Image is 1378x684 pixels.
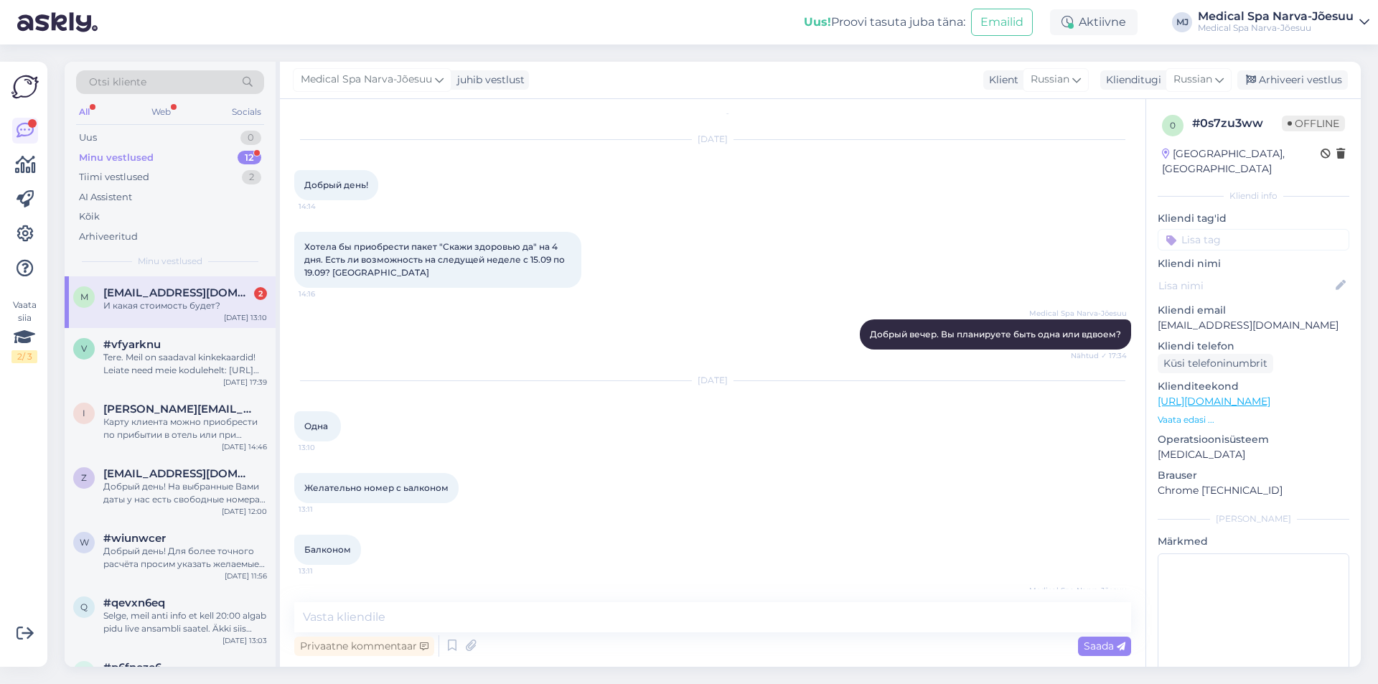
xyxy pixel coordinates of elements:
[1158,447,1349,462] p: [MEDICAL_DATA]
[229,103,264,121] div: Socials
[1158,534,1349,549] p: Märkmed
[1158,339,1349,354] p: Kliendi telefon
[870,329,1121,339] span: Добрый вечер. Вы планируете быть одна или вдвоем?
[304,421,328,431] span: Одна
[240,131,261,145] div: 0
[79,131,97,145] div: Uus
[80,537,89,548] span: w
[81,666,88,677] span: p
[1084,640,1125,652] span: Saada
[804,14,965,31] div: Proovi tasuta juba täna:
[1029,308,1127,319] span: Medical Spa Narva-Jõesuu
[103,338,161,351] span: #vfyarknu
[1198,11,1354,22] div: Medical Spa Narva-Jõesuu
[79,151,154,165] div: Minu vestlused
[301,72,432,88] span: Medical Spa Narva-Jõesuu
[103,403,253,416] span: irina.malova1@outlook.com
[79,170,149,184] div: Tiimi vestlused
[83,408,85,418] span: i
[299,504,352,515] span: 13:11
[1237,70,1348,90] div: Arhiveeri vestlus
[1158,483,1349,498] p: Chrome [TECHNICAL_ID]
[80,291,88,302] span: m
[1158,395,1270,408] a: [URL][DOMAIN_NAME]
[103,467,253,480] span: zzen@list.ru
[222,441,267,452] div: [DATE] 14:46
[1158,303,1349,318] p: Kliendi email
[138,255,202,268] span: Minu vestlused
[225,571,267,581] div: [DATE] 11:56
[1162,146,1321,177] div: [GEOGRAPHIC_DATA], [GEOGRAPHIC_DATA]
[1158,318,1349,333] p: [EMAIL_ADDRESS][DOMAIN_NAME]
[1158,379,1349,394] p: Klienditeekond
[1158,512,1349,525] div: [PERSON_NAME]
[1192,115,1282,132] div: # 0s7zu3ww
[76,103,93,121] div: All
[1158,278,1333,294] input: Lisa nimi
[983,72,1018,88] div: Klient
[1158,229,1349,250] input: Lisa tag
[1158,256,1349,271] p: Kliendi nimi
[1050,9,1138,35] div: Aktiivne
[103,351,267,377] div: Tere. Meil on saadaval kinkekaardid! Leiate need meie kodulehelt: [URL][DOMAIN_NAME]
[149,103,174,121] div: Web
[304,241,567,278] span: Хотела бы приобрести пакет "Скажи здоровью да" на 4 дня. Есть ли возможность на следущей неделе с...
[304,544,351,555] span: Балконом
[299,442,352,453] span: 13:10
[79,230,138,244] div: Arhiveeritud
[103,480,267,506] div: Добрый день! На выбранные Вами даты у нас есть свободные номера. По данному пакету при размещении...
[1172,12,1192,32] div: MJ
[79,210,100,224] div: Kõik
[1158,432,1349,447] p: Operatsioonisüsteem
[1170,120,1176,131] span: 0
[1158,468,1349,483] p: Brauser
[299,201,352,212] span: 14:14
[1198,22,1354,34] div: Medical Spa Narva-Jõesuu
[804,15,831,29] b: Uus!
[81,343,87,354] span: v
[1173,72,1212,88] span: Russian
[103,545,267,571] div: Добрый день! Для более точного расчёта просим указать желаемые даты и количество гостей.
[299,566,352,576] span: 13:11
[222,635,267,646] div: [DATE] 13:03
[971,9,1033,36] button: Emailid
[1158,413,1349,426] p: Vaata edasi ...
[294,133,1131,146] div: [DATE]
[103,596,165,609] span: #qevxn6eq
[1100,72,1161,88] div: Klienditugi
[11,299,37,363] div: Vaata siia
[1031,72,1069,88] span: Russian
[254,287,267,300] div: 2
[451,72,525,88] div: juhib vestlust
[223,377,267,388] div: [DATE] 17:39
[11,73,39,100] img: Askly Logo
[79,190,132,205] div: AI Assistent
[103,532,166,545] span: #wiunwcer
[1029,585,1127,596] span: Medical Spa Narva-Jõesuu
[103,286,253,299] span: mopsik73.vl@gmail.com
[294,637,434,656] div: Privaatne kommentaar
[242,170,261,184] div: 2
[238,151,261,165] div: 12
[81,472,87,483] span: z
[1158,189,1349,202] div: Kliendi info
[103,609,267,635] div: Selge, meil anti info et kell 20:00 algab pidu live ansambli saatel. Äkki siis mingi üllatus meil...
[11,350,37,363] div: 2 / 3
[103,661,161,674] span: #p6fnezc6
[1158,354,1273,373] div: Küsi telefoninumbrit
[222,506,267,517] div: [DATE] 12:00
[103,299,267,312] div: И какая стоимость будет?
[89,75,146,90] span: Otsi kliente
[103,416,267,441] div: Карту клиента можно приобрести по прибытии в отель или при бронировании попросить добавитькарту к...
[1198,11,1369,34] a: Medical Spa Narva-JõesuuMedical Spa Narva-Jõesuu
[224,312,267,323] div: [DATE] 13:10
[1282,116,1345,131] span: Offline
[1071,350,1127,361] span: Nähtud ✓ 17:34
[1158,211,1349,226] p: Kliendi tag'id
[304,179,368,190] span: Добрый день!
[80,601,88,612] span: q
[304,482,449,493] span: Желательно номер с ьалконом
[299,289,352,299] span: 14:16
[294,374,1131,387] div: [DATE]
